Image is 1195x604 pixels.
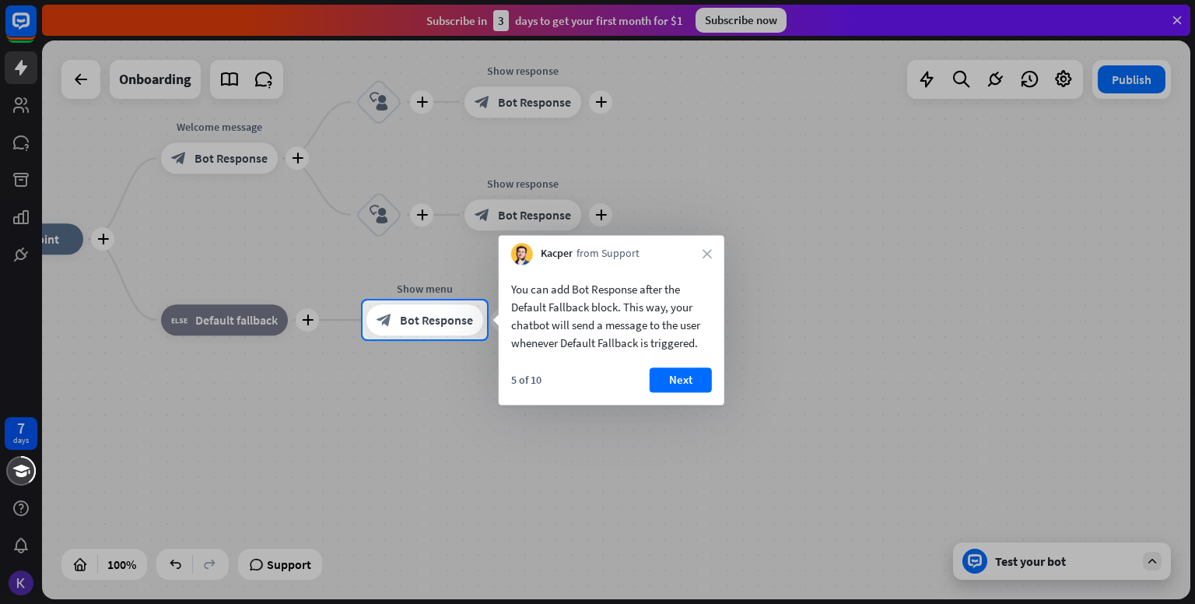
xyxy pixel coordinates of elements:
div: 5 of 10 [511,373,541,387]
i: block_bot_response [377,312,392,328]
button: Open LiveChat chat widget [12,6,59,53]
button: Next [650,367,712,392]
span: Bot Response [400,312,473,328]
span: Kacper [541,247,573,262]
div: You can add Bot Response after the Default Fallback block. This way, your chatbot will send a mes... [511,280,712,352]
span: from Support [576,247,640,262]
i: close [703,249,712,258]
